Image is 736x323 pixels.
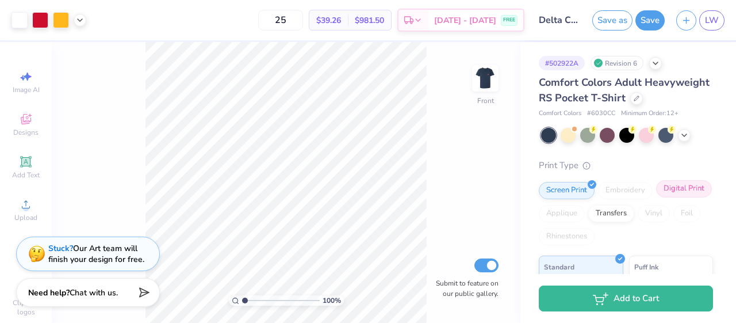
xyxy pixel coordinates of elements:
[14,213,37,222] span: Upload
[539,182,595,199] div: Screen Print
[539,228,595,245] div: Rhinestones
[48,243,73,254] strong: Stuck?
[588,205,634,222] div: Transfers
[539,109,581,119] span: Comfort Colors
[539,205,585,222] div: Applique
[621,109,678,119] span: Minimum Order: 12 +
[634,261,658,273] span: Puff Ink
[48,243,144,265] div: Our Art team will finish your design for free.
[316,14,341,26] span: $39.26
[258,10,303,31] input: – –
[539,286,713,311] button: Add to Cart
[503,16,515,24] span: FREE
[530,9,586,32] input: Untitled Design
[355,14,384,26] span: $981.50
[434,14,496,26] span: [DATE] - [DATE]
[587,109,615,119] span: # 6030CC
[430,278,499,299] label: Submit to feature on our public gallery.
[13,85,40,94] span: Image AI
[598,182,653,199] div: Embroidery
[474,67,497,90] img: Front
[70,287,118,298] span: Chat with us.
[544,261,574,273] span: Standard
[656,180,712,197] div: Digital Print
[638,205,670,222] div: Vinyl
[539,56,585,70] div: # 502922A
[635,10,665,31] button: Save
[539,159,713,172] div: Print Type
[13,128,39,137] span: Designs
[477,96,494,106] div: Front
[699,10,724,31] a: LW
[705,14,719,27] span: LW
[323,295,341,306] span: 100 %
[28,287,70,298] strong: Need help?
[673,205,700,222] div: Foil
[591,56,643,70] div: Revision 6
[539,75,710,105] span: Comfort Colors Adult Heavyweight RS Pocket T-Shirt
[6,298,46,317] span: Clipart & logos
[592,10,632,31] button: Save as
[12,170,40,180] span: Add Text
